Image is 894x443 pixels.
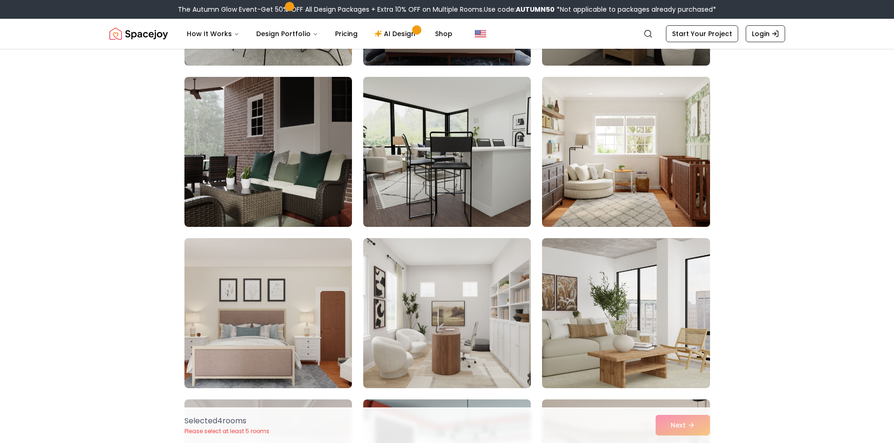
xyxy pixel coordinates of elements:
a: Shop [428,24,460,43]
a: Spacejoy [109,24,168,43]
a: Start Your Project [666,25,738,42]
img: Room room-59 [363,238,531,388]
div: The Autumn Glow Event-Get 50% OFF All Design Packages + Extra 10% OFF on Multiple Rooms. [178,5,716,14]
img: Spacejoy Logo [109,24,168,43]
img: Room room-57 [538,73,714,231]
a: AI Design [367,24,426,43]
p: Selected 4 room s [184,415,269,427]
img: Room room-58 [184,238,352,388]
button: How It Works [179,24,247,43]
a: Pricing [328,24,365,43]
img: Room room-60 [542,238,710,388]
span: *Not applicable to packages already purchased* [555,5,716,14]
img: Room room-56 [363,77,531,227]
img: United States [475,28,486,39]
span: Use code: [484,5,555,14]
nav: Global [109,19,785,49]
p: Please select at least 5 rooms [184,428,269,435]
img: Room room-55 [184,77,352,227]
nav: Main [179,24,460,43]
b: AUTUMN50 [516,5,555,14]
button: Design Portfolio [249,24,326,43]
a: Login [746,25,785,42]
